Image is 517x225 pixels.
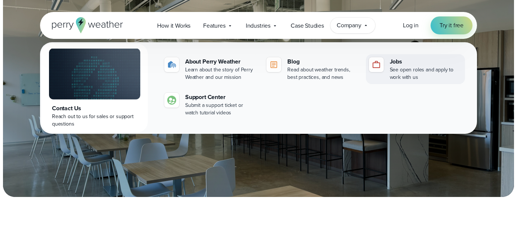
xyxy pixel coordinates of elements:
[42,44,148,132] a: Contact Us Reach out to us for sales or support questions
[431,16,472,34] a: Try it free
[185,93,257,102] div: Support Center
[52,113,137,128] div: Reach out to us for sales or support questions
[185,57,257,66] div: About Perry Weather
[246,21,270,30] span: Industries
[263,54,362,84] a: Blog Read about weather trends, best practices, and news
[161,54,260,84] a: About Perry Weather Learn about the story of Perry Weather and our mission
[287,57,360,66] div: Blog
[167,96,176,105] img: contact-icon.svg
[284,18,330,33] a: Case Studies
[291,21,324,30] span: Case Studies
[390,57,462,66] div: Jobs
[403,21,419,30] a: Log in
[157,21,190,30] span: How it Works
[440,21,464,30] span: Try it free
[167,60,176,69] img: about-icon.svg
[366,54,465,84] a: Jobs See open roles and apply to work with us
[390,66,462,81] div: See open roles and apply to work with us
[185,102,257,117] div: Submit a support ticket or watch tutorial videos
[161,90,260,120] a: Support Center Submit a support ticket or watch tutorial videos
[337,21,361,30] span: Company
[287,66,360,81] div: Read about weather trends, best practices, and news
[372,60,381,69] img: jobs-icon-1.svg
[52,104,137,113] div: Contact Us
[151,18,197,33] a: How it Works
[203,21,226,30] span: Features
[269,60,278,69] img: blog-icon.svg
[185,66,257,81] div: Learn about the story of Perry Weather and our mission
